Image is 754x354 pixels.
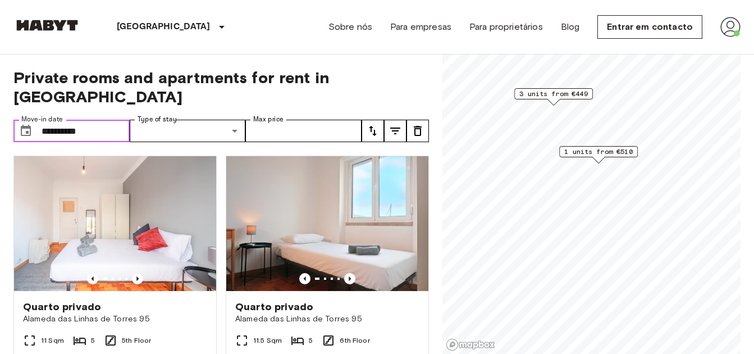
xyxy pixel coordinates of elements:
span: 6th Floor [340,335,369,346]
a: Para proprietários [469,20,543,34]
span: 1 units from €510 [564,147,633,157]
a: Entrar em contacto [597,15,702,39]
a: Sobre nós [328,20,372,34]
img: avatar [720,17,741,37]
span: 3 units from €449 [519,89,588,99]
img: Marketing picture of unit PT-17-005-013-02H [226,156,428,291]
button: Previous image [132,273,143,284]
label: Move-in date [21,115,63,124]
p: [GEOGRAPHIC_DATA] [117,20,211,34]
span: 5 [309,335,313,346]
img: Marketing picture of unit PT-17-005-010-01H [14,156,216,291]
a: Mapbox logo [446,338,495,351]
div: Map marker [559,146,638,164]
span: 11 Sqm [41,335,64,346]
span: Quarto privado [235,300,313,314]
div: Map marker [514,88,593,106]
a: Para empresas [390,20,451,34]
img: Habyt [13,20,81,31]
button: Previous image [87,273,98,284]
span: Private rooms and apartments for rent in [GEOGRAPHIC_DATA] [13,68,429,106]
span: 5 [91,335,95,346]
span: Alameda das Linhas de Torres 95 [23,314,207,325]
span: 5th Floor [122,335,151,346]
span: Quarto privado [23,300,101,314]
a: Blog [561,20,580,34]
button: tune [362,120,384,142]
span: Alameda das Linhas de Torres 95 [235,314,419,325]
label: Type of stay [138,115,177,124]
span: 11.5 Sqm [253,335,282,346]
button: tune [406,120,429,142]
label: Max price [253,115,284,124]
button: Previous image [344,273,355,284]
button: Choose date, selected date is 1 Jan 2026 [15,120,37,142]
button: tune [384,120,406,142]
button: Previous image [299,273,310,284]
